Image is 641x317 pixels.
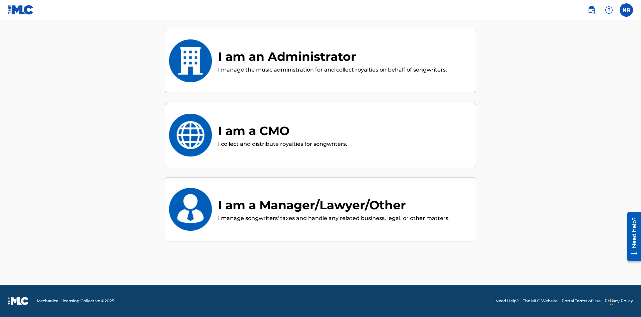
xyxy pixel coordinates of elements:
div: I am an AdministratorI am an AdministratorI manage the music administration for and collect royal... [165,29,476,93]
a: The MLC Website [523,298,558,304]
div: Help [602,3,616,17]
div: I am a CMOI am a CMOI collect and distribute royalties for songwriters. [165,103,476,167]
img: search [588,6,596,14]
div: Drag [610,292,614,312]
a: Public Search [585,3,598,17]
div: I am an Administrator [218,47,447,66]
p: I collect and distribute royalties for songwriters. [218,140,347,148]
img: help [605,6,613,14]
a: Need Help? [495,298,519,304]
div: I am a CMO [218,122,347,140]
img: I am an Administrator [169,39,212,82]
img: logo [8,297,29,305]
img: I am a Manager/Lawyer/Other [169,188,212,231]
div: I am a Manager/Lawyer/OtherI am a Manager/Lawyer/OtherI manage songwriters' taxes and handle any ... [165,177,476,241]
img: MLC Logo [8,5,34,15]
span: Mechanical Licensing Collective © 2025 [37,298,114,304]
img: I am a CMO [169,114,212,156]
p: I manage the music administration for and collect royalties on behalf of songwriters. [218,66,447,74]
iframe: Resource Center [622,210,641,265]
div: User Menu [620,3,633,17]
p: I manage songwriters' taxes and handle any related business, legal, or other matters. [218,214,450,222]
div: I am a Manager/Lawyer/Other [218,196,450,214]
iframe: Chat Widget [608,285,641,317]
a: Portal Terms of Use [562,298,601,304]
a: Privacy Policy [605,298,633,304]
